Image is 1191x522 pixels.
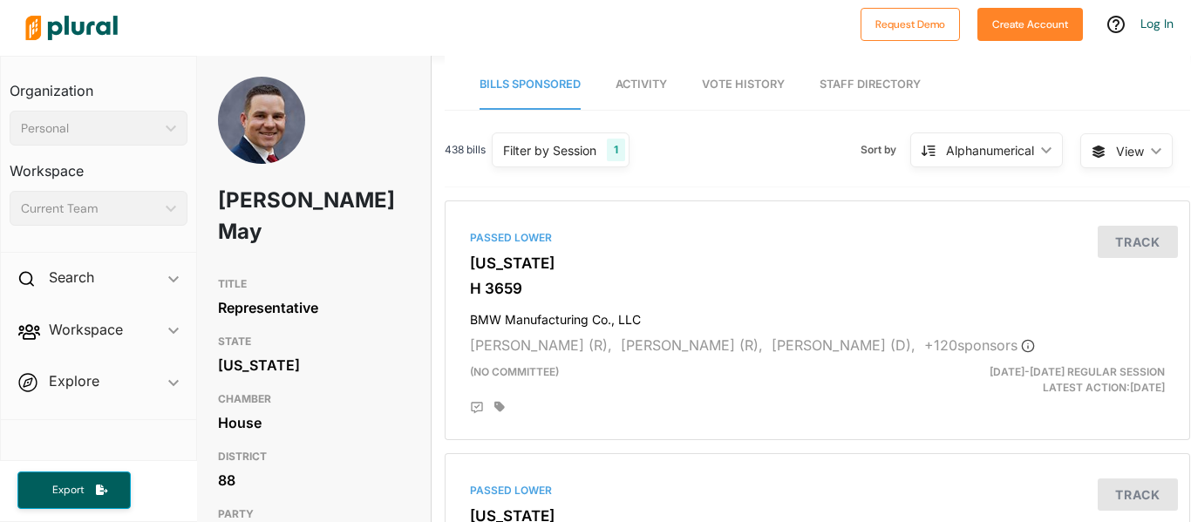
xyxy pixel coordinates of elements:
a: Bills Sponsored [480,60,581,110]
span: [PERSON_NAME] (R), [470,336,612,354]
h1: [PERSON_NAME] May [218,174,333,258]
h3: Organization [10,65,187,104]
h2: Search [49,268,94,287]
button: Track [1098,478,1178,511]
span: [PERSON_NAME] (R), [621,336,763,354]
img: Headshot of R.J. May [218,77,305,188]
a: Log In [1140,16,1174,31]
div: House [218,410,410,436]
span: Sort by [861,142,910,158]
button: Create Account [977,8,1083,41]
button: Export [17,471,131,509]
div: Passed Lower [470,483,1165,498]
a: Request Demo [861,14,960,32]
button: Track [1098,226,1178,258]
h3: H 3659 [470,280,1165,297]
span: [PERSON_NAME] (D), [772,336,915,354]
a: Activity [616,60,667,110]
h3: [US_STATE] [470,254,1165,272]
h3: Workspace [10,146,187,184]
a: Vote History [702,60,785,110]
span: Bills Sponsored [480,78,581,91]
h3: DISTRICT [218,446,410,467]
span: Vote History [702,78,785,91]
div: (no committee) [457,364,937,396]
div: Passed Lower [470,230,1165,246]
div: Representative [218,295,410,321]
h3: CHAMBER [218,389,410,410]
div: Personal [21,119,159,138]
span: [DATE]-[DATE] Regular Session [990,365,1165,378]
div: Filter by Session [503,141,596,159]
div: Add Position Statement [470,401,484,415]
h3: STATE [218,331,410,352]
a: Staff Directory [820,60,921,110]
div: Alphanumerical [946,141,1034,159]
span: + 120 sponsor s [924,336,1035,354]
div: Latest Action: [DATE] [937,364,1178,396]
div: Add tags [494,401,505,413]
h4: BMW Manufacturing Co., LLC [470,304,1165,328]
a: Create Account [977,14,1083,32]
div: [US_STATE] [218,352,410,378]
span: View [1116,142,1144,160]
h3: TITLE [218,274,410,295]
span: 438 bills [445,142,486,158]
span: Activity [616,78,667,91]
button: Request Demo [861,8,960,41]
span: Export [40,483,96,498]
div: Current Team [21,200,159,218]
div: 88 [218,467,410,493]
div: 1 [607,139,625,161]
